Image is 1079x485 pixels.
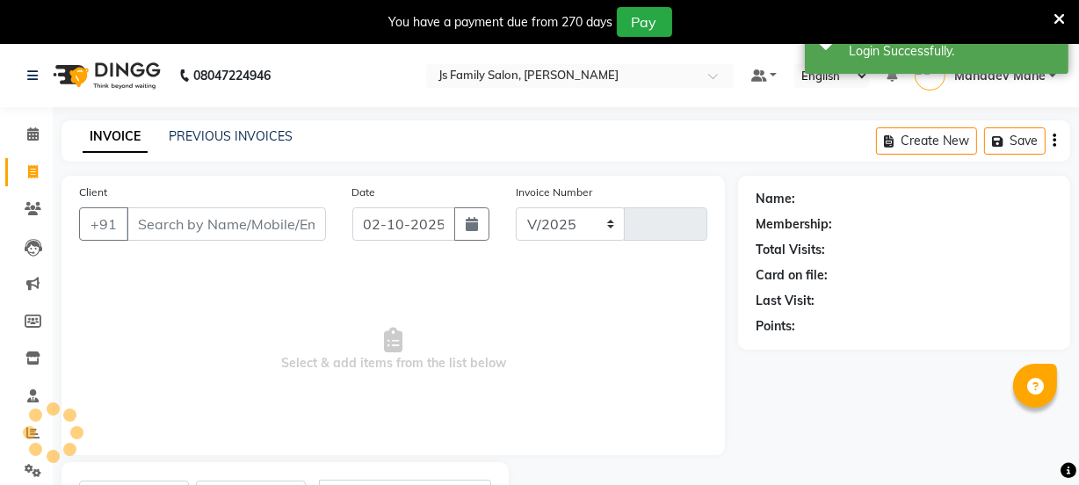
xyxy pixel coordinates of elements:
label: Client [79,185,107,200]
div: Points: [756,317,795,336]
button: Pay [617,7,672,37]
div: Total Visits: [756,241,825,259]
b: 08047224946 [193,51,271,100]
button: Save [984,127,1046,155]
img: Mahadev Mane [915,60,945,90]
div: You have a payment due from 270 days [389,13,613,32]
div: Login Successfully. [849,42,1055,61]
div: Card on file: [756,266,828,285]
div: Membership: [756,215,832,234]
img: logo [45,51,165,100]
label: Invoice Number [516,185,592,200]
input: Search by Name/Mobile/Email/Code [127,207,326,241]
span: Select & add items from the list below [79,262,707,438]
button: +91 [79,207,128,241]
a: INVOICE [83,121,148,153]
a: PREVIOUS INVOICES [169,128,293,144]
button: Create New [876,127,977,155]
div: Last Visit: [756,292,815,310]
div: Name: [756,190,795,208]
label: Date [352,185,376,200]
span: Mahadev Mane [954,67,1046,85]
